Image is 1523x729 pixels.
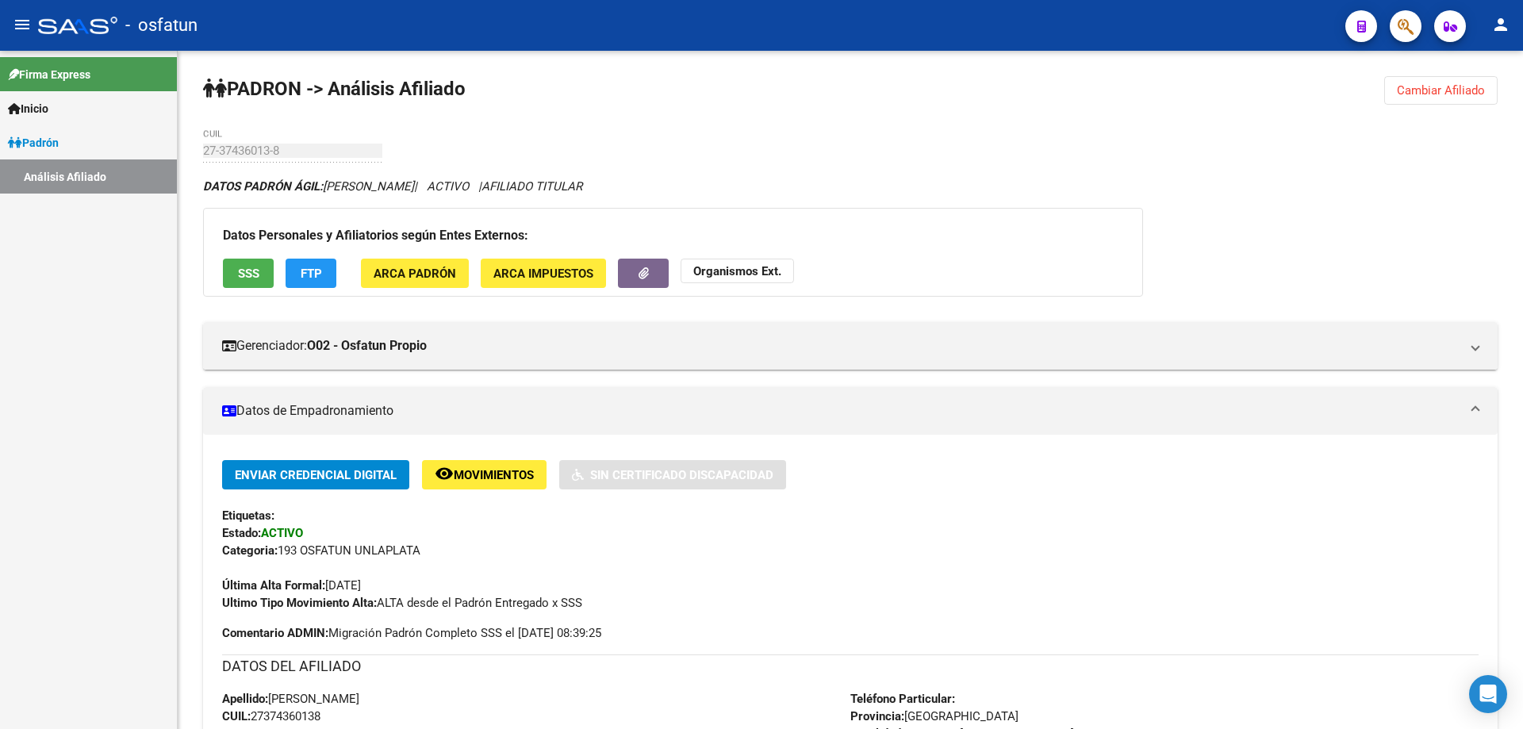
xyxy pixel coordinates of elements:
mat-panel-title: Datos de Empadronamiento [222,402,1460,420]
strong: Provincia: [850,709,904,723]
strong: PADRON -> Análisis Afiliado [203,78,466,100]
strong: Teléfono Particular: [850,692,955,706]
span: [PERSON_NAME] [203,179,414,194]
div: Open Intercom Messenger [1469,675,1507,713]
span: 27374360138 [222,709,320,723]
button: FTP [286,259,336,288]
strong: Comentario ADMIN: [222,626,328,640]
span: Sin Certificado Discapacidad [590,468,773,482]
span: ARCA Impuestos [493,267,593,281]
button: ARCA Padrón [361,259,469,288]
strong: Estado: [222,526,261,540]
strong: Última Alta Formal: [222,578,325,593]
div: 193 OSFATUN UNLAPLATA [222,542,1479,559]
span: Firma Express [8,66,90,83]
button: Sin Certificado Discapacidad [559,460,786,489]
span: [DATE] [222,578,361,593]
mat-expansion-panel-header: Gerenciador:O02 - Osfatun Propio [203,322,1498,370]
mat-icon: remove_red_eye [435,464,454,483]
span: Enviar Credencial Digital [235,468,397,482]
strong: Ultimo Tipo Movimiento Alta: [222,596,377,610]
span: [PERSON_NAME] [222,692,359,706]
span: Migración Padrón Completo SSS el [DATE] 08:39:25 [222,624,601,642]
i: | ACTIVO | [203,179,582,194]
span: [GEOGRAPHIC_DATA] [850,709,1019,723]
span: ALTA desde el Padrón Entregado x SSS [222,596,582,610]
button: Cambiar Afiliado [1384,76,1498,105]
strong: CUIL: [222,709,251,723]
strong: DATOS PADRÓN ÁGIL: [203,179,323,194]
span: SSS [238,267,259,281]
strong: O02 - Osfatun Propio [307,337,427,355]
span: Movimientos [454,468,534,482]
button: Organismos Ext. [681,259,794,283]
h3: Datos Personales y Afiliatorios según Entes Externos: [223,224,1123,247]
h3: DATOS DEL AFILIADO [222,655,1479,677]
span: FTP [301,267,322,281]
strong: ACTIVO [261,526,303,540]
strong: Categoria: [222,543,278,558]
span: Padrón [8,134,59,152]
button: Movimientos [422,460,547,489]
strong: Apellido: [222,692,268,706]
button: Enviar Credencial Digital [222,460,409,489]
mat-icon: person [1491,15,1510,34]
strong: Organismos Ext. [693,264,781,278]
span: - osfatun [125,8,198,43]
span: ARCA Padrón [374,267,456,281]
span: Cambiar Afiliado [1397,83,1485,98]
button: SSS [223,259,274,288]
span: AFILIADO TITULAR [481,179,582,194]
mat-expansion-panel-header: Datos de Empadronamiento [203,387,1498,435]
mat-icon: menu [13,15,32,34]
button: ARCA Impuestos [481,259,606,288]
strong: Etiquetas: [222,508,274,523]
mat-panel-title: Gerenciador: [222,337,1460,355]
span: Inicio [8,100,48,117]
